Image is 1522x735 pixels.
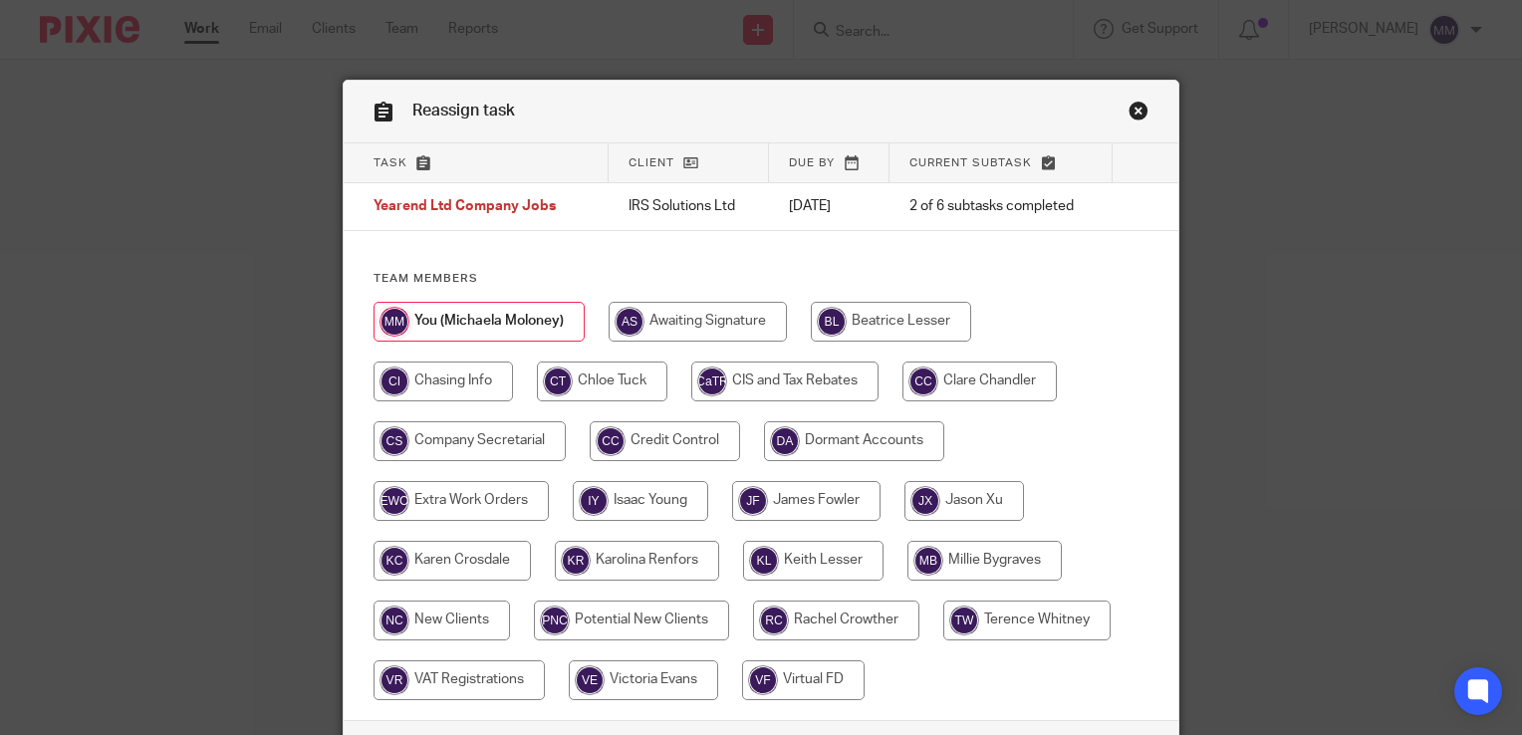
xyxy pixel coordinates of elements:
a: Close this dialog window [1129,101,1148,127]
p: [DATE] [789,196,870,216]
span: Task [374,157,407,168]
span: Yearend Ltd Company Jobs [374,200,556,214]
h4: Team members [374,271,1148,287]
span: Reassign task [412,103,515,119]
span: Current subtask [909,157,1032,168]
p: IRS Solutions Ltd [629,196,749,216]
td: 2 of 6 subtasks completed [889,183,1114,231]
span: Client [629,157,674,168]
span: Due by [789,157,835,168]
